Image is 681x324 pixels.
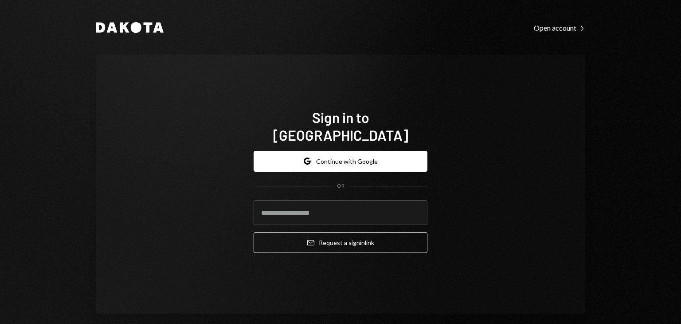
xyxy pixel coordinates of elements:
[254,151,427,172] button: Continue with Google
[254,108,427,144] h1: Sign in to [GEOGRAPHIC_DATA]
[337,182,344,190] div: OR
[534,23,585,32] a: Open account
[254,232,427,253] button: Request a signinlink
